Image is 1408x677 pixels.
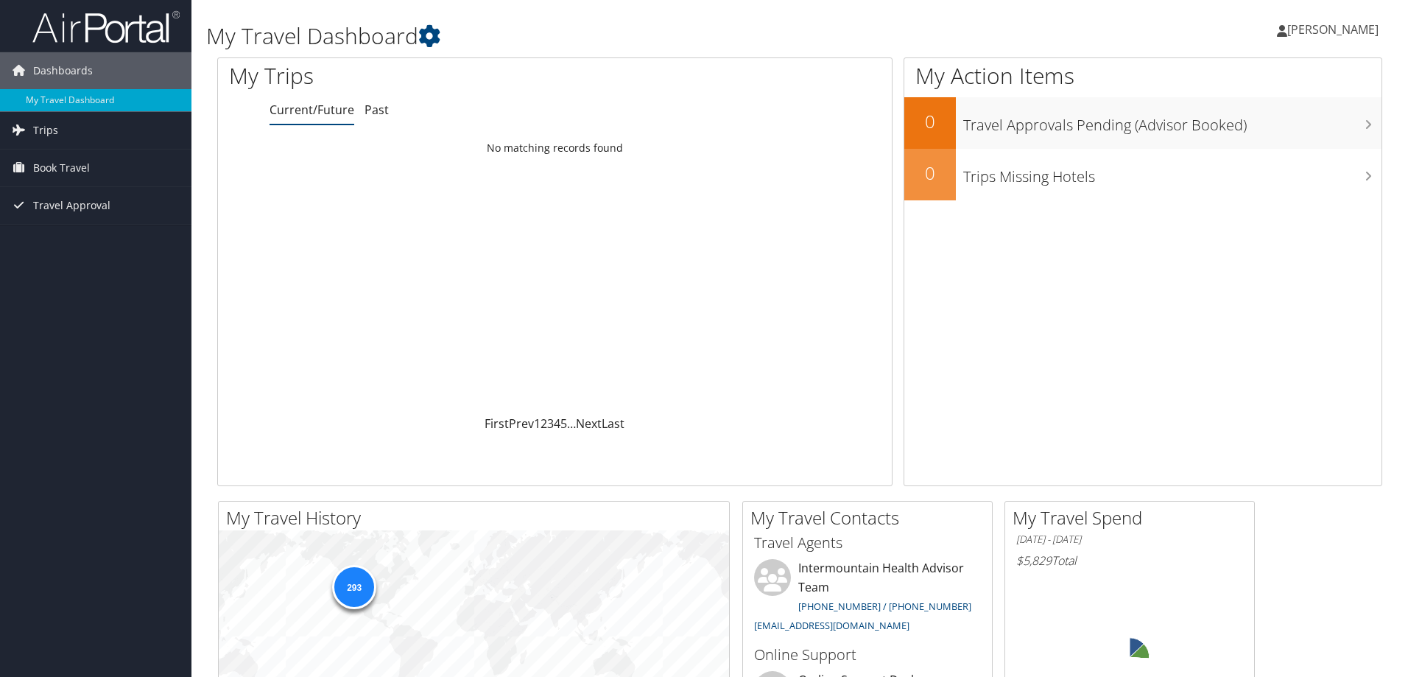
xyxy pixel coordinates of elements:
[904,60,1381,91] h1: My Action Items
[904,161,956,186] h2: 0
[602,415,624,432] a: Last
[554,415,560,432] a: 4
[963,108,1381,136] h3: Travel Approvals Pending (Advisor Booked)
[754,533,981,553] h3: Travel Agents
[509,415,534,432] a: Prev
[1013,505,1254,530] h2: My Travel Spend
[541,415,547,432] a: 2
[1016,553,1243,569] h6: Total
[485,415,509,432] a: First
[576,415,602,432] a: Next
[218,135,892,161] td: No matching records found
[567,415,576,432] span: …
[754,645,981,665] h3: Online Support
[534,415,541,432] a: 1
[904,149,1381,200] a: 0Trips Missing Hotels
[904,97,1381,149] a: 0Travel Approvals Pending (Advisor Booked)
[206,21,998,52] h1: My Travel Dashboard
[1287,21,1379,38] span: [PERSON_NAME]
[963,159,1381,187] h3: Trips Missing Hotels
[1016,533,1243,547] h6: [DATE] - [DATE]
[1277,7,1393,52] a: [PERSON_NAME]
[904,109,956,134] h2: 0
[1016,553,1052,569] span: $5,829
[798,600,971,613] a: [PHONE_NUMBER] / [PHONE_NUMBER]
[747,559,988,638] li: Intermountain Health Advisor Team
[33,150,90,186] span: Book Travel
[33,52,93,89] span: Dashboards
[547,415,554,432] a: 3
[750,505,992,530] h2: My Travel Contacts
[229,60,600,91] h1: My Trips
[332,565,376,609] div: 293
[754,619,909,632] a: [EMAIL_ADDRESS][DOMAIN_NAME]
[32,10,180,44] img: airportal-logo.png
[270,102,354,118] a: Current/Future
[560,415,567,432] a: 5
[365,102,389,118] a: Past
[33,112,58,149] span: Trips
[226,505,729,530] h2: My Travel History
[33,187,110,224] span: Travel Approval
